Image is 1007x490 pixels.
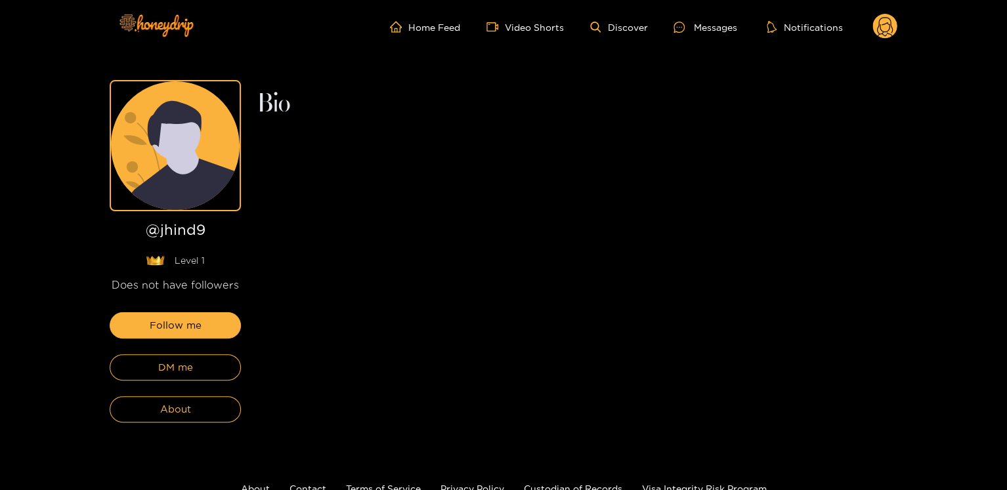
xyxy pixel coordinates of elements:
[158,359,193,375] span: DM me
[110,222,241,243] h1: @ jhind9
[257,93,897,115] h2: Bio
[160,401,191,417] span: About
[175,254,205,267] span: Level 1
[763,20,846,33] button: Notifications
[590,22,647,33] a: Discover
[150,317,202,333] span: Follow me
[146,255,165,266] img: lavel grade
[390,21,460,33] a: Home Feed
[110,277,241,293] div: Does not have followers
[110,354,241,380] button: DM me
[390,21,408,33] span: home
[486,21,564,33] a: Video Shorts
[110,312,241,338] button: Follow me
[674,20,737,35] div: Messages
[110,396,241,422] button: About
[486,21,505,33] span: video-camera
